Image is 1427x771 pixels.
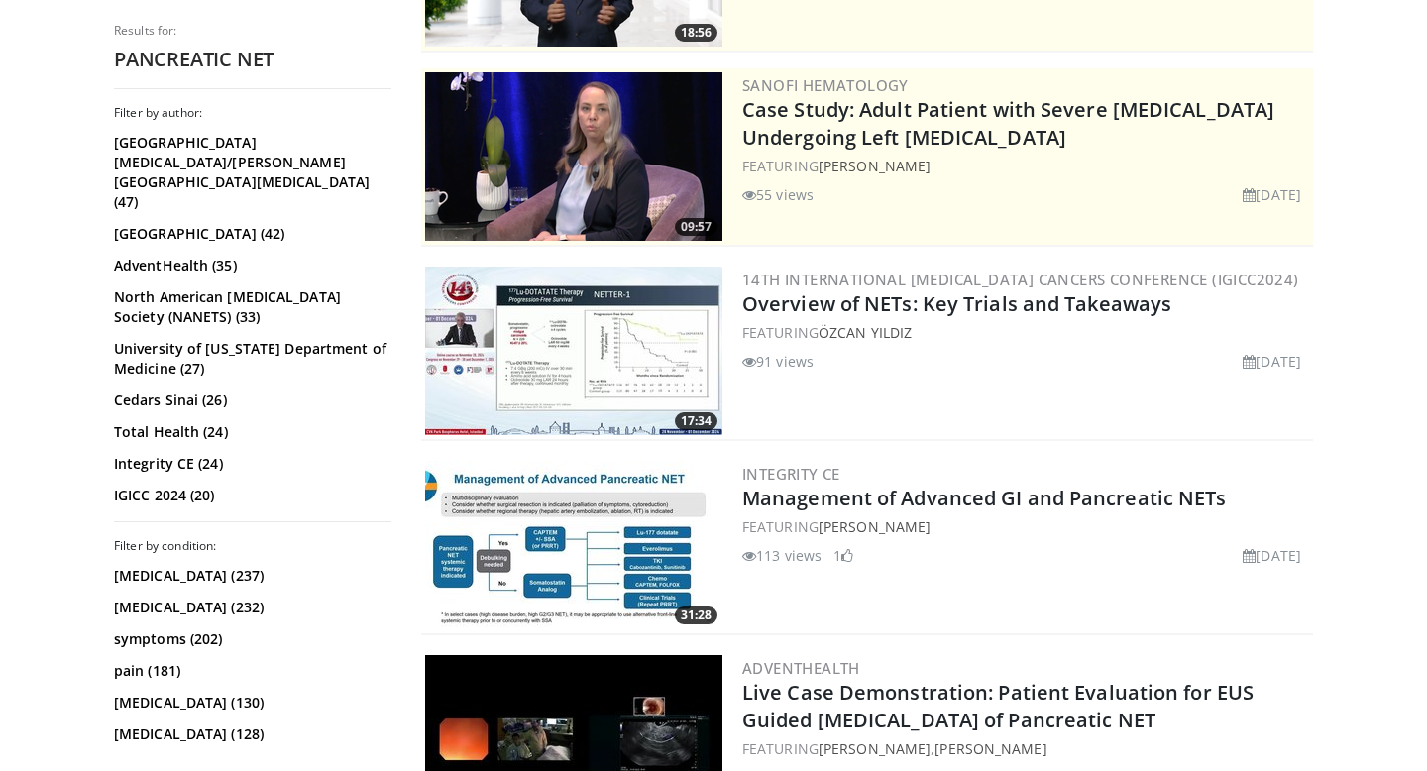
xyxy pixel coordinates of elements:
img: 0027daf6-fc79-4b7f-9671-a05f661c21a9.300x170_q85_crop-smart_upscale.jpg [425,267,722,435]
a: [PERSON_NAME] [819,739,931,758]
span: 09:57 [675,218,717,236]
div: FEATURING [742,516,1309,537]
span: 31:28 [675,606,717,624]
a: 31:28 [425,461,722,629]
a: University of [US_STATE] Department of Medicine (27) [114,339,386,379]
a: 09:57 [425,72,722,241]
div: FEATURING , [742,738,1309,759]
span: 17:34 [675,412,717,430]
a: symptoms (202) [114,629,386,649]
a: [PERSON_NAME] [819,517,931,536]
a: pain (181) [114,661,386,681]
a: ÖZcan Yıldız [819,323,912,342]
h2: PANCREATIC NET [114,47,391,72]
a: Sanofi Hematology [742,75,909,95]
a: [MEDICAL_DATA] (128) [114,724,386,744]
li: 1 [833,545,853,566]
li: [DATE] [1243,351,1301,372]
li: 55 views [742,184,814,205]
li: [DATE] [1243,545,1301,566]
a: IGICC 2024 (20) [114,486,386,505]
a: Cedars Sinai (26) [114,390,386,410]
span: 18:56 [675,24,717,42]
a: [MEDICAL_DATA] (232) [114,598,386,617]
a: [PERSON_NAME] [934,739,1046,758]
a: AdventHealth [742,658,860,678]
h3: Filter by condition: [114,538,391,554]
img: 7c7c857c-0d16-443c-949b-b7e923938f7d.300x170_q85_crop-smart_upscale.jpg [425,461,722,629]
a: 17:34 [425,267,722,435]
div: FEATURING [742,156,1309,176]
h3: Filter by author: [114,105,391,121]
a: North American [MEDICAL_DATA] Society (NANETS) (33) [114,287,386,327]
a: Case Study: Adult Patient with Severe [MEDICAL_DATA] Undergoing Left [MEDICAL_DATA] [742,96,1274,151]
a: Integrity CE (24) [114,454,386,474]
img: 9bb8e921-2ce4-47af-9b13-3720f1061bf9.png.300x170_q85_crop-smart_upscale.png [425,72,722,241]
a: Overview of NETs: Key Trials and Takeaways [742,290,1171,317]
a: [MEDICAL_DATA] (237) [114,566,386,586]
a: [MEDICAL_DATA] (130) [114,693,386,713]
a: Live Case Demonstration: Patient Evaluation for EUS Guided [MEDICAL_DATA] of Pancreatic NET [742,679,1254,733]
li: 113 views [742,545,822,566]
a: Integrity CE [742,464,840,484]
div: FEATURING [742,322,1309,343]
a: [PERSON_NAME] [819,157,931,175]
a: [GEOGRAPHIC_DATA] (42) [114,224,386,244]
a: Management of Advanced GI and Pancreatic NETs [742,485,1227,511]
li: [DATE] [1243,184,1301,205]
a: [GEOGRAPHIC_DATA][MEDICAL_DATA]/[PERSON_NAME][GEOGRAPHIC_DATA][MEDICAL_DATA] (47) [114,133,386,212]
a: Total Health (24) [114,422,386,442]
a: 14th International [MEDICAL_DATA] Cancers Conference (IGICC2024) [742,270,1299,289]
a: AdventHealth (35) [114,256,386,275]
li: 91 views [742,351,814,372]
p: Results for: [114,23,391,39]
